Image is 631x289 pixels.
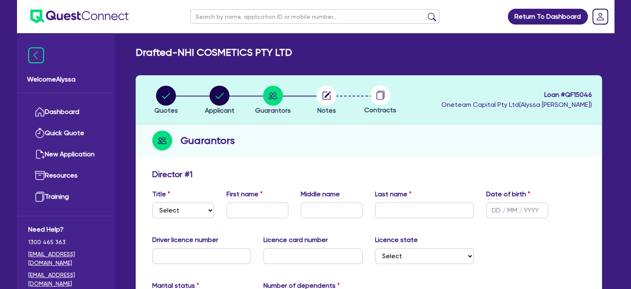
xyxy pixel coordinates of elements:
[28,165,103,186] a: Resources
[28,144,103,165] a: New Application
[28,238,103,247] span: 1300 465 363
[508,9,588,25] a: Return To Dashboard
[35,128,45,138] img: quick-quote
[27,74,105,84] span: Welcome Alyssa
[205,106,234,114] span: Applicant
[154,106,178,114] span: Quotes
[35,192,45,202] img: training
[190,9,439,24] input: Search by name, application ID or mobile number...
[317,106,336,114] span: Notes
[255,85,291,116] button: Guarantors
[154,85,178,116] button: Quotes
[180,133,235,148] h2: Guarantors
[441,101,592,109] span: Oneteam Capital Pty Ltd ( Alyssa [PERSON_NAME] )
[28,186,103,207] a: Training
[28,225,103,235] span: Need Help?
[590,6,611,27] a: Dropdown toggle
[28,101,103,123] a: Dashboard
[486,203,548,218] input: DD / MM / YYYY
[364,106,396,114] span: Contracts
[30,10,129,23] img: quest-connect-logo-blue
[28,271,103,288] a: [EMAIL_ADDRESS][DOMAIN_NAME]
[205,85,235,116] button: Applicant
[35,149,45,159] img: new-application
[35,170,45,180] img: resources
[227,189,263,199] label: First name
[375,235,418,245] label: Licence state
[316,85,337,116] button: Notes
[263,235,328,245] label: Licence card number
[28,250,103,267] a: [EMAIL_ADDRESS][DOMAIN_NAME]
[28,123,103,144] a: Quick Quote
[152,131,172,151] img: step-icon
[486,189,530,199] label: Date of birth
[152,169,192,179] h3: Director # 1
[28,47,44,63] img: icon-menu-close
[136,47,292,59] h2: Drafted - NHI COSMETICS PTY LTD
[255,106,291,114] span: Guarantors
[441,90,592,100] span: Loan # QF15046
[152,235,218,245] label: Driver licence number
[301,189,340,199] label: Middle name
[375,189,412,199] label: Last name
[152,189,170,199] label: Title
